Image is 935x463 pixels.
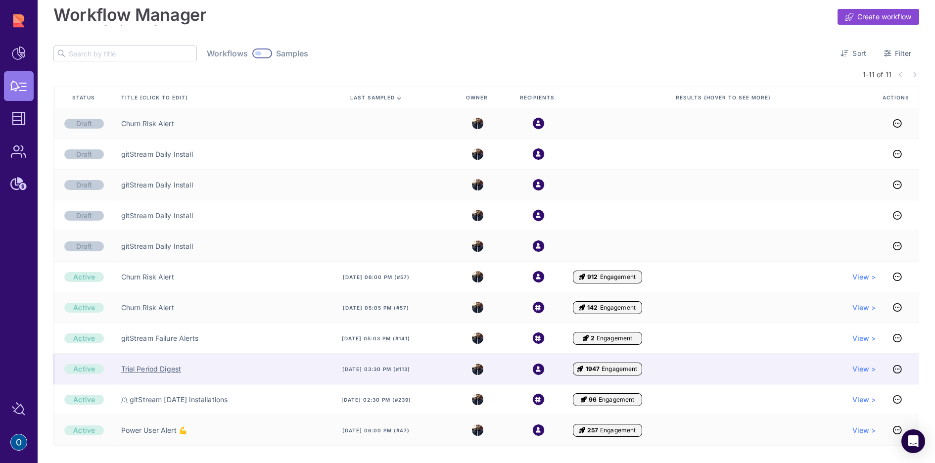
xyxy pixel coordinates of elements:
span: Sort [852,48,866,58]
a: /:\ gitStream [DATE] installations [121,395,228,405]
span: Filter [895,48,911,58]
img: 8536607060422_0bde9011646bd95ffc7f_32.jpg [472,114,483,133]
div: Active [64,425,104,435]
img: 8536607060422_0bde9011646bd95ffc7f_32.jpg [472,268,483,286]
span: 912 [587,273,598,281]
span: Actions [883,94,911,101]
div: Draft [64,241,104,251]
div: Active [64,364,104,374]
span: Engagement [600,304,636,312]
img: 8536607060422_0bde9011646bd95ffc7f_32.jpg [472,176,483,194]
span: Engagement [600,273,636,281]
a: View > [852,395,876,405]
span: Owner [466,94,490,101]
span: Results (Hover to see more) [676,94,773,101]
i: Engagement [583,334,589,342]
div: Draft [64,180,104,190]
img: 8536607060422_0bde9011646bd95ffc7f_32.jpg [472,145,483,163]
i: Engagement [581,396,587,404]
a: View > [852,333,876,343]
span: 96 [589,396,597,404]
img: 8536607060422_0bde9011646bd95ffc7f_32.jpg [472,390,483,409]
div: Active [64,303,104,313]
span: [DATE] 03:30 pm (#113) [342,366,410,372]
span: [DATE] 05:03 pm (#141) [342,335,410,342]
h1: Workflow Manager [53,5,207,25]
i: Engagement [579,273,585,281]
i: Engagement [577,365,583,373]
a: Power User Alert 💪 [121,425,187,435]
a: gitStream Daily Install [121,149,193,159]
span: [DATE] 02:30 pm (#239) [341,396,411,403]
img: 8536607060422_0bde9011646bd95ffc7f_32.jpg [472,360,483,378]
a: View > [852,425,876,435]
span: [DATE] 05:05 pm (#57) [343,304,409,311]
span: last sampled [350,94,395,100]
div: Draft [64,149,104,159]
span: [DATE] 06:00 pm (#57) [343,274,410,280]
span: Engagement [600,426,636,434]
div: Active [64,272,104,282]
i: Engagement [579,426,585,434]
span: Recipients [520,94,557,101]
span: Status [72,94,97,101]
span: [DATE] 06:00 pm (#47) [342,427,410,434]
a: Churn Risk Alert [121,272,174,282]
span: Engagement [597,334,632,342]
div: Draft [64,119,104,129]
a: View > [852,272,876,282]
a: gitStream Daily Install [121,241,193,251]
a: Churn Risk Alert [121,303,174,313]
img: 8536607060422_0bde9011646bd95ffc7f_32.jpg [472,237,483,255]
a: Trial Period Digest [121,364,182,374]
div: Open Intercom Messenger [901,429,925,453]
span: Engagement [602,365,637,373]
a: gitStream Daily Install [121,211,193,221]
i: Engagement [579,304,585,312]
div: Active [64,333,104,343]
input: Search by title [69,46,196,61]
a: Churn Risk Alert [121,119,174,129]
div: Draft [64,211,104,221]
span: 142 [587,304,598,312]
span: Create workflow [857,12,911,22]
span: Engagement [599,396,634,404]
img: 8536607060422_0bde9011646bd95ffc7f_32.jpg [472,206,483,225]
span: 1-11 of 11 [863,69,891,80]
div: Active [64,395,104,405]
img: 8536607060422_0bde9011646bd95ffc7f_32.jpg [472,298,483,317]
a: gitStream Failure Alerts [121,333,198,343]
a: View > [852,303,876,313]
span: Workflows [207,48,248,58]
span: 2 [591,334,595,342]
a: gitStream Daily Install [121,180,193,190]
span: Title (click to edit) [121,94,190,101]
a: View > [852,364,876,374]
img: 8536607060422_0bde9011646bd95ffc7f_32.jpg [472,329,483,347]
span: 257 [587,426,598,434]
img: 8536607060422_0bde9011646bd95ffc7f_32.jpg [472,421,483,439]
span: Samples [276,48,309,58]
img: account-photo [11,434,27,450]
span: 1947 [586,365,600,373]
